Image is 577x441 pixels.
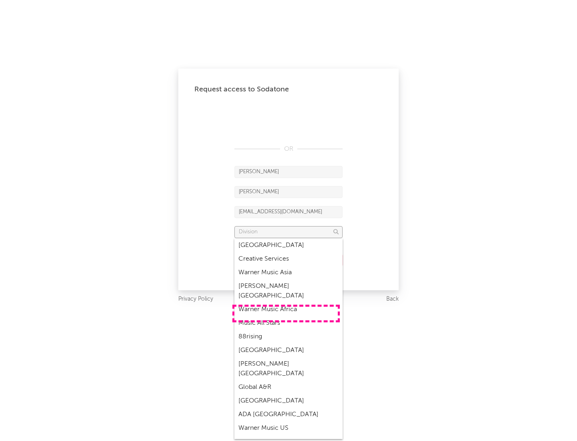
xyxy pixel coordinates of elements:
[234,408,343,421] div: ADA [GEOGRAPHIC_DATA]
[234,357,343,380] div: [PERSON_NAME] [GEOGRAPHIC_DATA]
[386,294,399,304] a: Back
[234,279,343,303] div: [PERSON_NAME] [GEOGRAPHIC_DATA]
[234,186,343,198] input: Last Name
[234,266,343,279] div: Warner Music Asia
[234,380,343,394] div: Global A&R
[234,421,343,435] div: Warner Music US
[194,85,383,94] div: Request access to Sodatone
[234,344,343,357] div: [GEOGRAPHIC_DATA]
[234,394,343,408] div: [GEOGRAPHIC_DATA]
[234,330,343,344] div: 88rising
[178,294,213,304] a: Privacy Policy
[234,303,343,316] div: Warner Music Africa
[234,316,343,330] div: Music All Stars
[234,144,343,154] div: OR
[234,239,343,252] div: [GEOGRAPHIC_DATA]
[234,226,343,238] input: Division
[234,252,343,266] div: Creative Services
[234,166,343,178] input: First Name
[234,206,343,218] input: Email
